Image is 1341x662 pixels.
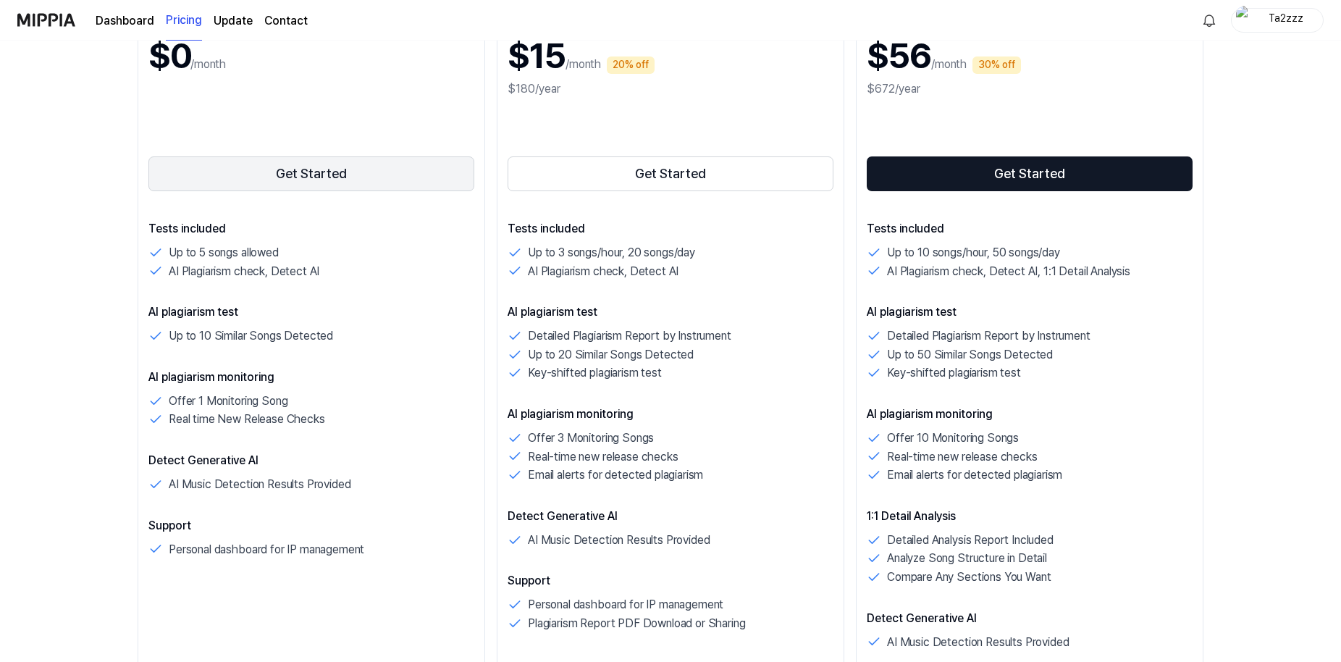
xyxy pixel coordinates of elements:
p: AI plagiarism test [148,303,474,321]
p: AI plagiarism monitoring [508,406,833,423]
div: $672/year [867,80,1193,98]
p: Up to 50 Similar Songs Detected [887,345,1053,364]
p: Analyze Song Structure in Detail [887,549,1047,568]
a: Get Started [148,154,474,194]
div: 20% off [607,56,655,74]
h1: $0 [148,32,190,80]
p: Up to 5 songs allowed [169,243,279,262]
p: Up to 10 songs/hour, 50 songs/day [887,243,1060,262]
p: Support [508,572,833,590]
div: Ta2zzz [1258,12,1314,28]
a: Contact [264,12,308,30]
a: Update [214,12,253,30]
p: /month [190,56,226,73]
p: Real-time new release checks [528,448,678,466]
p: Up to 10 Similar Songs Detected [169,327,333,345]
h1: $15 [508,32,566,80]
h1: $56 [867,32,931,80]
p: Real time New Release Checks [169,410,325,429]
a: Dashboard [96,12,154,30]
p: Personal dashboard for IP management [528,595,723,614]
p: Detailed Plagiarism Report by Instrument [887,327,1090,345]
p: 1:1 Detail Analysis [867,508,1193,525]
img: profile [1236,6,1253,35]
p: Compare Any Sections You Want [887,568,1051,587]
p: Tests included [148,220,474,238]
p: Key-shifted plagiarism test [528,364,662,382]
a: Get Started [867,154,1193,194]
p: Tests included [867,220,1193,238]
p: AI Plagiarism check, Detect AI [169,262,319,281]
button: Get Started [508,156,833,191]
p: Key-shifted plagiarism test [887,364,1021,382]
p: /month [931,56,967,73]
p: Detect Generative AI [508,508,833,525]
p: Offer 1 Monitoring Song [169,392,287,411]
p: Email alerts for detected plagiarism [887,466,1062,485]
p: Offer 10 Monitoring Songs [887,429,1019,448]
a: Get Started [508,154,833,194]
p: AI plagiarism monitoring [867,406,1193,423]
p: Detailed Plagiarism Report by Instrument [528,327,731,345]
p: AI Plagiarism check, Detect AI, 1:1 Detail Analysis [887,262,1130,281]
p: Up to 20 Similar Songs Detected [528,345,694,364]
button: Get Started [148,156,474,191]
p: AI Music Detection Results Provided [169,475,350,494]
p: AI Plagiarism check, Detect AI [528,262,678,281]
p: Detect Generative AI [148,452,474,469]
div: $180/year [508,80,833,98]
p: Support [148,517,474,535]
p: Detect Generative AI [867,610,1193,627]
button: Get Started [867,156,1193,191]
p: AI plagiarism monitoring [148,369,474,386]
p: AI Music Detection Results Provided [887,633,1069,652]
button: profileTa2zzz [1231,8,1324,33]
p: AI plagiarism test [867,303,1193,321]
p: AI plagiarism test [508,303,833,321]
p: Personal dashboard for IP management [169,540,364,559]
p: Up to 3 songs/hour, 20 songs/day [528,243,695,262]
p: Detailed Analysis Report Included [887,531,1054,550]
p: Real-time new release checks [887,448,1038,466]
p: AI Music Detection Results Provided [528,531,710,550]
a: Pricing [166,1,202,41]
p: /month [566,56,601,73]
p: Offer 3 Monitoring Songs [528,429,654,448]
p: Plagiarism Report PDF Download or Sharing [528,614,745,633]
p: Tests included [508,220,833,238]
img: 알림 [1201,12,1218,29]
p: Email alerts for detected plagiarism [528,466,703,485]
div: 30% off [972,56,1021,74]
